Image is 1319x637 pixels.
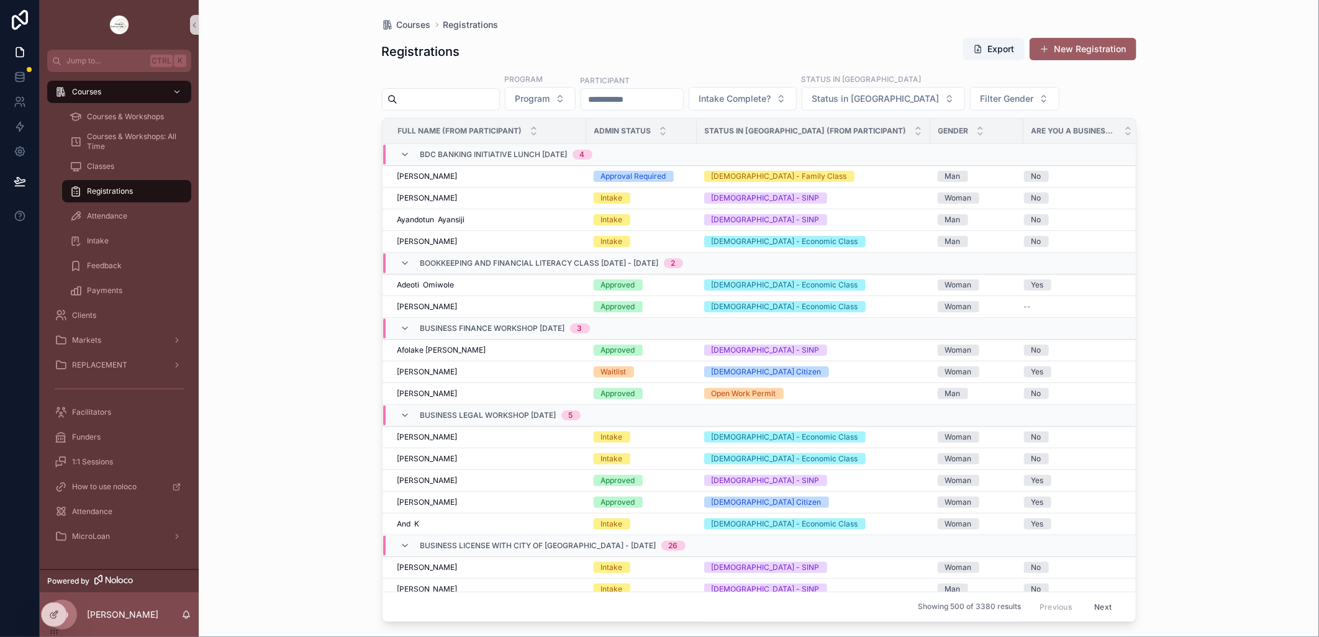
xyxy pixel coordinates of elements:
a: [PERSON_NAME] [397,476,579,486]
div: Yes [1031,475,1044,486]
span: Bookkeeping and Financial Literacy Class [DATE] - [DATE] [420,258,659,268]
a: Registrations [62,180,191,202]
a: Approval Required [594,171,689,182]
button: Select Button [689,87,797,111]
a: No [1024,584,1125,595]
span: MicroLoan [72,531,110,541]
a: Woman [938,518,1016,530]
a: [PERSON_NAME] [397,497,579,507]
p: [PERSON_NAME] [87,608,158,621]
a: [DEMOGRAPHIC_DATA] - Economic Class [704,431,923,443]
a: [PERSON_NAME] [397,367,579,377]
span: Full Name (from Participant) [398,126,522,136]
a: Courses [382,19,431,31]
a: Yes [1024,475,1125,486]
a: And K [397,519,579,529]
span: BDC Banking Initiative Lunch [DATE] [420,150,568,160]
div: 4 [580,150,585,160]
div: Woman [945,279,972,291]
a: [PERSON_NAME] [397,302,579,312]
a: No [1024,345,1125,356]
div: [DEMOGRAPHIC_DATA] - Economic Class [712,301,858,312]
div: Approved [601,497,635,508]
a: Attendance [62,205,191,227]
div: [DEMOGRAPHIC_DATA] - Economic Class [712,518,858,530]
a: [PERSON_NAME] [397,193,579,203]
a: Yes [1024,279,1125,291]
a: [DEMOGRAPHIC_DATA] - Economic Class [704,236,923,247]
span: Intake Complete? [699,93,771,105]
a: Woman [938,366,1016,377]
a: Woman [938,279,1016,291]
span: Courses & Workshops [87,112,164,122]
span: Ayandotun Ayansiji [397,215,465,225]
a: Intake [594,431,689,443]
a: Waitlist [594,366,689,377]
div: [DEMOGRAPHIC_DATA] - SINP [712,192,820,204]
span: Ctrl [150,55,173,67]
span: Facilitators [72,407,111,417]
span: Attendance [87,211,127,221]
a: Man [938,236,1016,247]
span: [PERSON_NAME] [397,432,458,442]
a: No [1024,388,1125,399]
div: [DEMOGRAPHIC_DATA] Citizen [712,366,822,377]
div: [DEMOGRAPHIC_DATA] - SINP [712,345,820,356]
div: [DEMOGRAPHIC_DATA] - Economic Class [712,431,858,443]
a: Intake [62,230,191,252]
span: Registrations [87,186,133,196]
div: No [1031,345,1041,356]
a: Ayandotun Ayansiji [397,215,579,225]
span: Status in [GEOGRAPHIC_DATA] (from Participant) [705,126,907,136]
div: [DEMOGRAPHIC_DATA] - Economic Class [712,453,858,464]
a: How to use noloco [47,476,191,498]
span: Jump to... [66,56,145,66]
div: Man [945,171,961,182]
div: 3 [578,323,582,333]
span: And K [397,519,420,529]
a: Woman [938,497,1016,508]
div: Man [945,214,961,225]
a: Intake [594,518,689,530]
div: No [1031,431,1041,443]
a: Woman [938,345,1016,356]
a: Woman [938,431,1016,443]
span: [PERSON_NAME] [397,562,458,572]
button: Export [963,38,1025,60]
div: Intake [601,518,623,530]
div: Approved [601,279,635,291]
span: Gender [938,126,969,136]
a: Intake [594,214,689,225]
button: Select Button [970,87,1059,111]
a: -- [1024,302,1125,312]
div: Intake [601,453,623,464]
span: [PERSON_NAME] [397,367,458,377]
a: Adeoti Omiwole [397,280,579,290]
span: Courses & Workshops: All Time [87,132,179,151]
div: Woman [945,366,972,377]
div: Intake [601,431,623,443]
div: No [1031,453,1041,464]
a: No [1024,562,1125,573]
a: Man [938,214,1016,225]
div: Woman [945,562,972,573]
a: Man [938,171,1016,182]
a: Yes [1024,366,1125,377]
div: Woman [945,453,972,464]
a: Courses [47,81,191,103]
div: Man [945,236,961,247]
a: Woman [938,562,1016,573]
div: Yes [1031,279,1044,291]
a: [DEMOGRAPHIC_DATA] - SINP [704,584,923,595]
a: [DEMOGRAPHIC_DATA] - SINP [704,214,923,225]
div: No [1031,562,1041,573]
h1: Registrations [382,43,460,60]
a: Woman [938,192,1016,204]
span: Business License with City of [GEOGRAPHIC_DATA] - [DATE] [420,541,656,551]
a: [DEMOGRAPHIC_DATA] Citizen [704,497,923,508]
span: Are you a business owner? (from Participant) [1031,126,1117,136]
div: Yes [1031,366,1044,377]
span: Status in [GEOGRAPHIC_DATA] [812,93,940,105]
a: Woman [938,301,1016,312]
span: Filter Gender [981,93,1034,105]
